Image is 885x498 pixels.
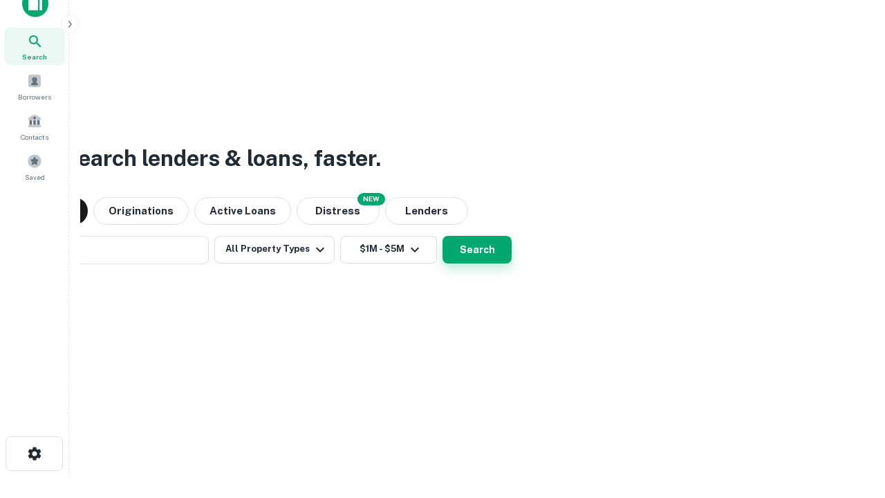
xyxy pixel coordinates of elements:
[18,91,51,102] span: Borrowers
[442,236,512,264] button: Search
[63,142,381,175] h3: Search lenders & loans, faster.
[4,68,65,105] a: Borrowers
[816,387,885,454] iframe: Chat Widget
[194,197,291,225] button: Active Loans
[4,108,65,145] a: Contacts
[357,193,385,205] div: NEW
[25,172,45,183] span: Saved
[214,236,335,264] button: All Property Types
[385,197,468,225] button: Lenders
[4,28,65,65] a: Search
[4,148,65,185] a: Saved
[22,51,47,62] span: Search
[340,236,437,264] button: $1M - $5M
[93,197,189,225] button: Originations
[297,197,380,225] button: Search distressed loans with lien and other non-mortgage details.
[21,131,48,142] span: Contacts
